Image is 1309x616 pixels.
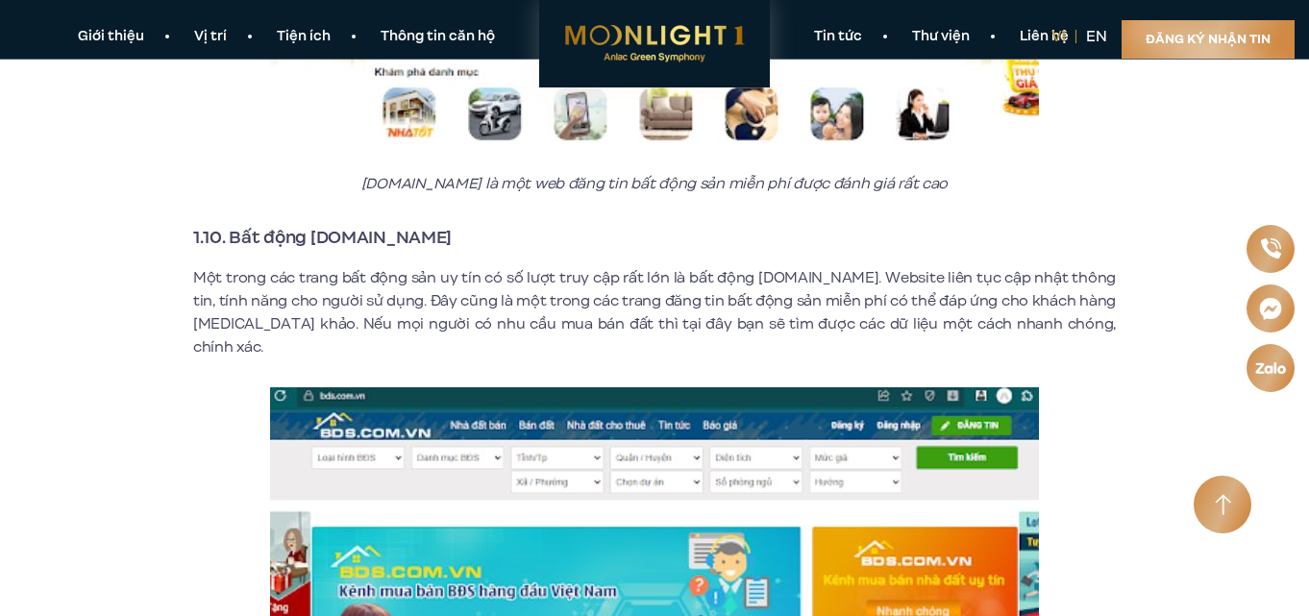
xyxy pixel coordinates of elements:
[1257,295,1284,322] img: Messenger icon
[193,266,1116,358] p: Một trong các trang bất động sản uy tín có số lượt truy cập rất lớn là bất động [DOMAIN_NAME]. We...
[995,27,1094,47] a: Liên hệ
[789,27,887,47] a: Tin tức
[356,27,520,47] a: Thông tin căn hộ
[1259,236,1283,259] img: Phone icon
[169,27,252,47] a: Vị trí
[887,27,995,47] a: Thư viện
[1086,26,1107,47] a: en
[53,27,169,47] a: Giới thiệu
[252,27,356,47] a: Tiện ích
[193,225,452,250] strong: 1.10. Bất động [DOMAIN_NAME]
[1254,359,1288,377] img: Zalo icon
[1215,494,1231,516] img: Arrow icon
[361,173,948,194] em: [DOMAIN_NAME] là một web đăng tin bất động sản miễn phí được đánh giá rất cao
[1051,26,1066,47] a: vi
[1122,20,1295,59] a: Đăng ký nhận tin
